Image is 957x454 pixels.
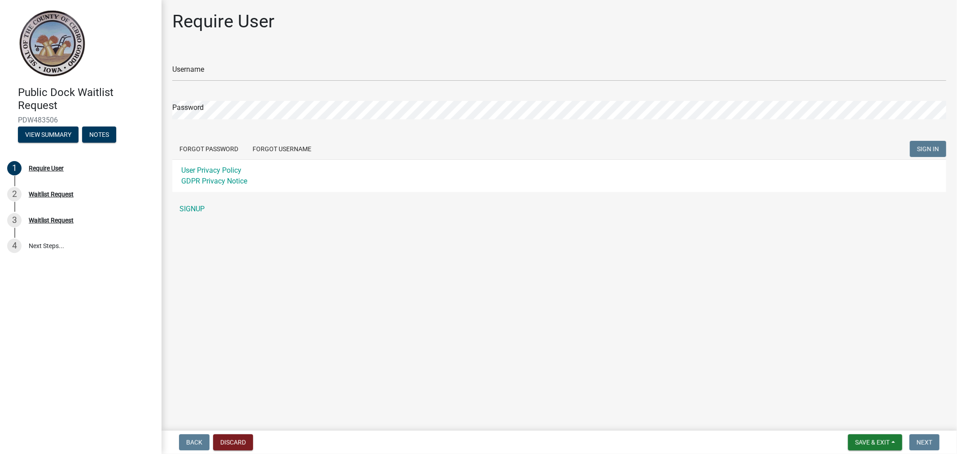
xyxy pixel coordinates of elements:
h1: Require User [172,11,275,32]
div: 4 [7,239,22,253]
button: View Summary [18,127,79,143]
img: Cerro Gordo County, Iowa [18,9,86,77]
span: Next [917,439,932,446]
a: SIGNUP [172,200,946,218]
button: Next [909,434,940,450]
h4: Public Dock Waitlist Request [18,86,154,112]
button: Notes [82,127,116,143]
button: Forgot Password [172,141,245,157]
button: Save & Exit [848,434,902,450]
span: Save & Exit [855,439,890,446]
button: Forgot Username [245,141,319,157]
button: Discard [213,434,253,450]
span: SIGN IN [917,145,939,153]
wm-modal-confirm: Summary [18,131,79,139]
a: User Privacy Policy [181,166,241,175]
div: Require User [29,165,64,171]
button: SIGN IN [910,141,946,157]
wm-modal-confirm: Notes [82,131,116,139]
div: Waitlist Request [29,191,74,197]
div: 2 [7,187,22,201]
div: 3 [7,213,22,227]
button: Back [179,434,210,450]
span: PDW483506 [18,116,144,124]
a: GDPR Privacy Notice [181,177,247,185]
div: 1 [7,161,22,175]
div: Waitlist Request [29,217,74,223]
span: Back [186,439,202,446]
